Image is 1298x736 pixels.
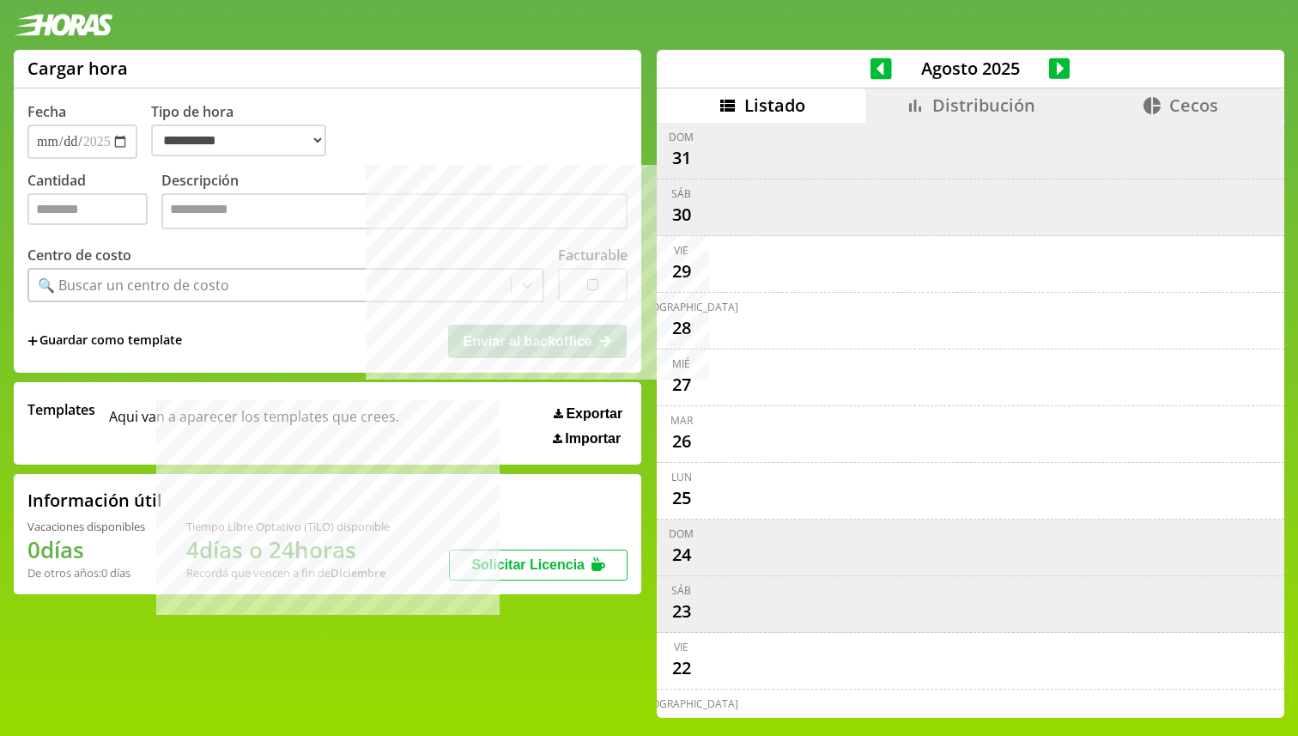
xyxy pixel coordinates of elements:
[668,144,695,172] div: 31
[668,371,695,398] div: 27
[27,519,145,534] div: Vacaciones disponibles
[27,332,38,350] span: +
[672,356,690,371] div: mié
[161,193,628,229] textarea: Descripción
[625,300,738,314] div: [DEMOGRAPHIC_DATA]
[27,565,145,581] div: De otros años: 0 días
[671,186,691,201] div: sáb
[668,598,695,625] div: 23
[331,565,385,581] b: Diciembre
[657,123,1284,715] div: scrollable content
[27,332,182,350] span: +Guardar como template
[449,550,628,581] button: Solicitar Licencia
[669,526,694,541] div: dom
[27,171,161,234] label: Cantidad
[186,565,390,581] div: Recordá que vencen a fin de
[151,102,340,159] label: Tipo de hora
[186,519,390,534] div: Tiempo Libre Optativo (TiLO) disponible
[27,193,148,225] input: Cantidad
[668,258,695,285] div: 29
[668,654,695,682] div: 22
[671,583,691,598] div: sáb
[558,246,628,265] label: Facturable
[109,400,399,447] span: Aqui van a aparecer los templates que crees.
[892,57,1049,80] span: Agosto 2025
[668,541,695,569] div: 24
[668,314,695,342] div: 28
[669,130,694,144] div: dom
[27,57,128,80] h1: Cargar hora
[668,201,695,228] div: 30
[161,171,628,234] label: Descripción
[744,94,805,117] span: Listado
[27,102,66,121] label: Fecha
[668,484,695,512] div: 25
[38,276,229,295] div: 🔍 Buscar un centro de costo
[27,400,95,419] span: Templates
[671,470,692,484] div: lun
[565,431,621,447] span: Importar
[625,696,738,711] div: [DEMOGRAPHIC_DATA]
[14,14,113,36] img: logotipo
[186,534,390,565] h1: 4 días o 24 horas
[151,125,326,156] select: Tipo de hora
[674,640,688,654] div: vie
[549,405,628,423] button: Exportar
[1169,94,1218,117] span: Cecos
[27,489,162,512] h2: Información útil
[566,406,622,422] span: Exportar
[27,534,145,565] h1: 0 días
[670,413,693,428] div: mar
[27,246,131,265] label: Centro de costo
[932,94,1035,117] span: Distribución
[668,428,695,455] div: 26
[674,243,688,258] div: vie
[471,557,585,572] span: Solicitar Licencia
